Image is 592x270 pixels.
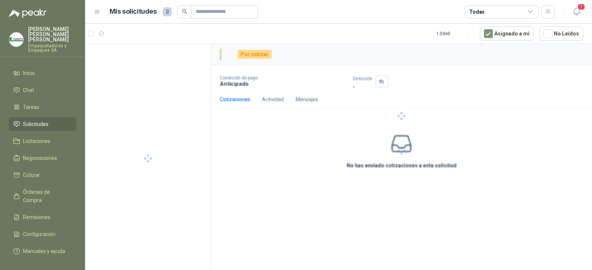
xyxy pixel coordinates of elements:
span: Manuales y ayuda [23,247,65,255]
a: Órdenes de Compra [9,185,76,207]
a: Chat [9,83,76,97]
img: Logo peakr [9,9,47,18]
div: Todas [469,8,485,16]
span: Licitaciones [23,137,50,145]
p: Empaquetaduras y Empaques SA [28,44,76,52]
a: Licitaciones [9,134,76,148]
span: Inicio [23,69,35,77]
a: Solicitudes [9,117,76,131]
span: Remisiones [23,213,50,221]
a: Configuración [9,227,76,241]
span: Solicitudes [23,120,48,128]
button: No Leídos [539,27,583,41]
div: 1 - 0 de 0 [436,28,474,40]
span: Tareas [23,103,39,111]
button: 1 [570,5,583,18]
a: Remisiones [9,210,76,224]
a: Cotizar [9,168,76,182]
span: Chat [23,86,34,94]
a: Negociaciones [9,151,76,165]
span: Cotizar [23,171,40,179]
span: Órdenes de Compra [23,188,69,204]
span: Configuración [23,230,55,238]
img: Company Logo [9,33,23,47]
a: Manuales y ayuda [9,244,76,258]
a: Inicio [9,66,76,80]
span: 1 [577,3,585,10]
span: 0 [163,7,172,16]
span: search [182,9,187,14]
p: [PERSON_NAME] [PERSON_NAME] [PERSON_NAME] [28,27,76,42]
h1: Mis solicitudes [110,6,157,17]
a: Tareas [9,100,76,114]
span: Negociaciones [23,154,57,162]
button: Asignado a mi [480,27,534,41]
